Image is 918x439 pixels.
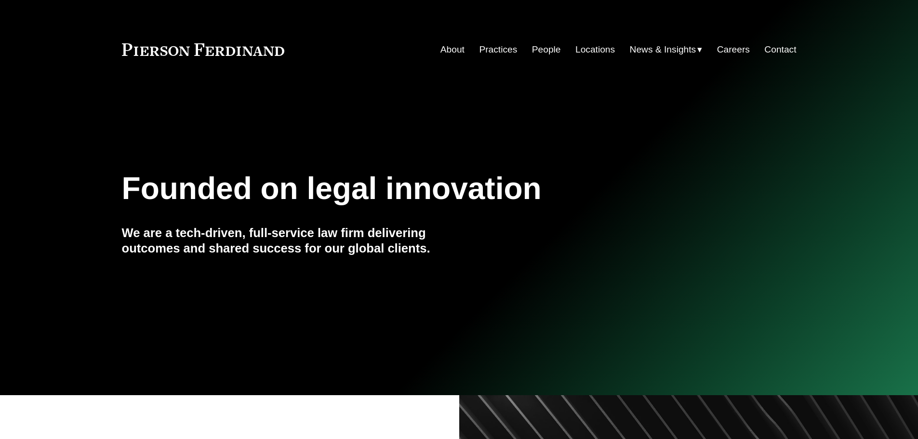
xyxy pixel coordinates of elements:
a: People [532,40,561,59]
h1: Founded on legal innovation [122,171,684,206]
a: Practices [479,40,517,59]
h4: We are a tech-driven, full-service law firm delivering outcomes and shared success for our global... [122,225,459,256]
a: Careers [717,40,750,59]
span: News & Insights [630,41,696,58]
a: Locations [575,40,615,59]
a: About [440,40,465,59]
a: folder dropdown [630,40,703,59]
a: Contact [764,40,796,59]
